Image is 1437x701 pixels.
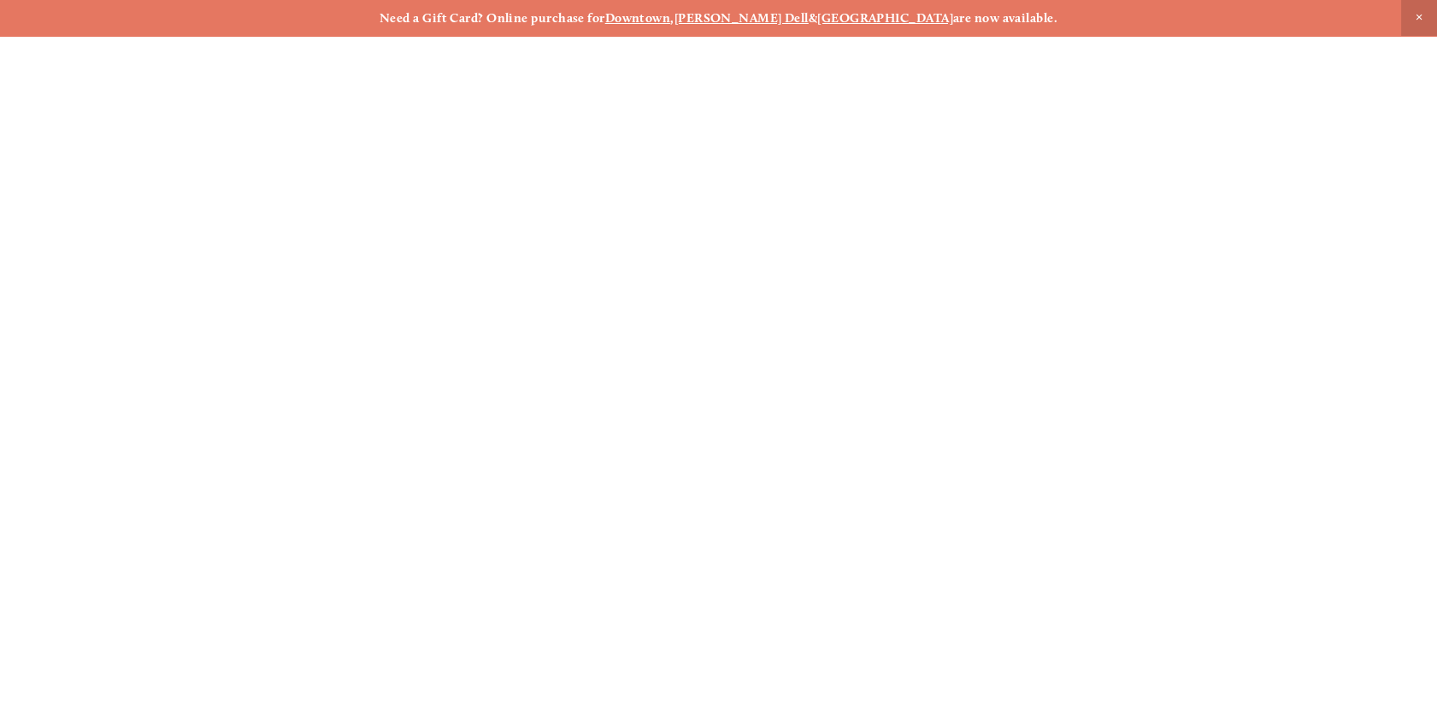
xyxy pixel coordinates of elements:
[605,10,671,26] a: Downtown
[674,10,809,26] a: [PERSON_NAME] Dell
[380,10,605,26] strong: Need a Gift Card? Online purchase for
[809,10,817,26] strong: &
[670,10,674,26] strong: ,
[817,10,953,26] a: [GEOGRAPHIC_DATA]
[953,10,1057,26] strong: are now available.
